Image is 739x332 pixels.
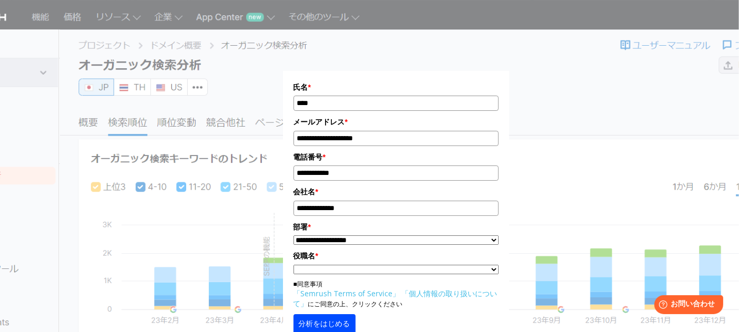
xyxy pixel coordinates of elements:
[293,81,499,93] label: 氏名
[293,250,499,262] label: 役職名
[293,151,499,163] label: 電話番号
[293,288,498,308] a: 「個人情報の取り扱いについて」
[293,288,400,298] a: 「Semrush Terms of Service」
[293,116,499,128] label: メールアドレス
[645,291,727,320] iframe: Help widget launcher
[293,186,499,198] label: 会社名
[293,221,499,233] label: 部署
[293,279,499,309] p: ■同意事項 にご同意の上、クリックください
